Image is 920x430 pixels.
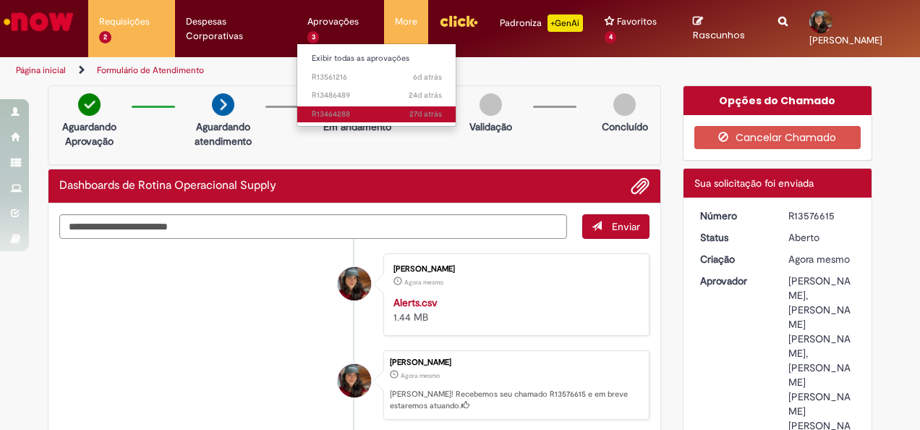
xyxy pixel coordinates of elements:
div: Padroniza [500,14,583,32]
img: ServiceNow [1,7,76,36]
img: arrow-next.png [212,93,234,116]
dt: Aprovador [689,274,778,288]
span: Requisições [99,14,150,29]
span: Agora mesmo [401,371,440,380]
time: 24/09/2025 03:19:57 [413,72,442,83]
a: Exibir todas as aprovações [297,51,456,67]
div: Brisa Ayeska Pires Lima [338,364,371,397]
span: 4 [605,31,617,43]
a: Aberto R13561216 : [297,69,456,85]
div: 29/09/2025 12:34:47 [788,252,856,266]
time: 29/09/2025 12:34:47 [401,371,440,380]
p: Aguardando Aprovação [54,119,124,148]
p: Aguardando atendimento [188,119,258,148]
img: img-circle-grey.png [613,93,636,116]
div: [PERSON_NAME] [390,358,642,367]
p: Concluído [602,119,648,134]
div: R13576615 [788,208,856,223]
dt: Status [689,230,778,245]
button: Cancelar Chamado [694,126,861,149]
span: 27d atrás [409,109,442,119]
span: Agora mesmo [404,278,443,287]
a: Aberto R13464288 : [297,106,456,122]
p: [PERSON_NAME]! Recebemos seu chamado R13576615 e em breve estaremos atuando. [390,389,642,411]
a: Página inicial [16,64,66,76]
span: Sua solicitação foi enviada [694,177,814,190]
dt: Criação [689,252,778,266]
a: Aberto R13486489 : [297,88,456,104]
span: 2 [99,31,111,43]
time: 29/09/2025 12:34:40 [404,278,443,287]
span: Agora mesmo [788,253,850,266]
span: Aprovações [307,14,359,29]
span: R13486489 [312,90,442,101]
a: Alerts.csv [393,296,438,309]
li: Brisa Ayeska Pires Lima [59,350,649,420]
h2: Dashboards de Rotina Operacional Supply Histórico de tíquete [59,180,276,193]
p: Validação [469,119,512,134]
div: 1.44 MB [393,295,634,324]
span: 24d atrás [409,90,442,101]
span: Rascunhos [693,28,745,42]
time: 02/09/2025 17:24:20 [409,109,442,119]
ul: Trilhas de página [11,57,602,84]
img: img-circle-grey.png [480,93,502,116]
div: Aberto [788,230,856,245]
span: 6d atrás [413,72,442,83]
ul: Aprovações [297,43,456,127]
span: R13561216 [312,72,442,83]
button: Adicionar anexos [631,177,649,195]
span: More [395,14,417,29]
time: 29/09/2025 12:34:47 [788,253,850,266]
span: 3 [307,31,320,43]
img: click_logo_yellow_360x200.png [439,10,478,32]
a: Rascunhos [693,15,757,42]
span: Enviar [612,220,640,233]
div: Brisa Ayeska Pires Lima [338,267,371,300]
span: R13464288 [312,109,442,120]
textarea: Digite sua mensagem aqui... [59,214,567,238]
dt: Número [689,208,778,223]
button: Enviar [582,214,649,239]
span: [PERSON_NAME] [809,34,882,46]
div: [PERSON_NAME] [393,265,634,274]
p: +GenAi [548,14,583,32]
span: Despesas Corporativas [186,14,286,43]
a: Formulário de Atendimento [97,64,204,76]
img: check-circle-green.png [78,93,101,116]
span: Favoritos [617,14,657,29]
time: 05/09/2025 20:54:52 [409,90,442,101]
div: Opções do Chamado [683,86,872,115]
